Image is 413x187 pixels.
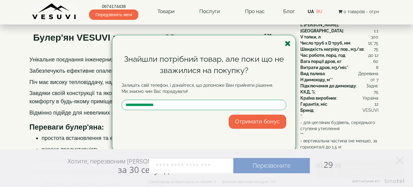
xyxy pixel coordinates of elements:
[229,115,286,129] button: Отримати бонус
[233,158,310,173] a: Перезвоните
[68,157,173,174] div: Хотите, перезвоним [PERSON_NAME]
[310,159,341,170] span: 29
[315,162,324,170] span: 00:
[149,179,276,184] div: Свободных операторов на линии: 5 Заказов звонков сегодня: 10+
[122,53,286,76] div: Знайшли потрібний товар, але поки що не зважилися на покупку?
[333,162,341,170] span: :99
[118,164,173,175] span: за 30 секунд?
[349,179,405,187] a: Виртуальная АТС
[352,179,381,183] span: Виртуальная АТС
[122,82,286,95] p: Залишіть свій телефон, і дізнайтеся, що допоможе Вам прийняти рішення. Ми знаємо чим Вас порадувати!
